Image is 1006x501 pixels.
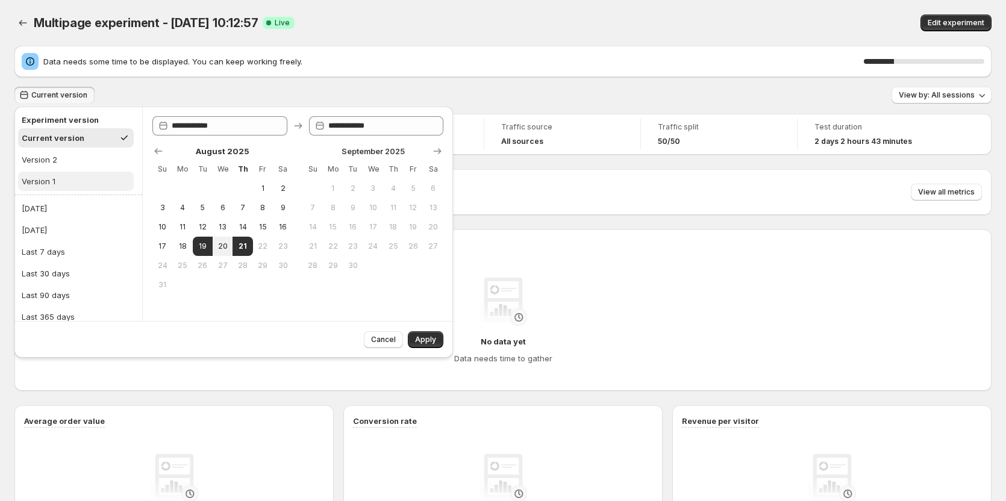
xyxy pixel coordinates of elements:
button: Thursday September 18 2025 [383,217,403,237]
span: 50/50 [658,137,680,146]
span: Traffic split [658,122,780,132]
div: Last 30 days [22,267,70,279]
span: 10 [368,203,378,213]
button: View by: All sessions [892,87,992,104]
th: Saturday [273,160,293,179]
button: Saturday August 30 2025 [273,256,293,275]
span: 12 [198,222,208,232]
button: Tuesday August 26 2025 [193,256,213,275]
button: Wednesday August 13 2025 [213,217,233,237]
span: Traffic source [501,122,623,132]
span: 9 [278,203,288,213]
th: Saturday [423,160,443,179]
button: Friday August 22 2025 [253,237,273,256]
span: 2 days 2 hours 43 minutes [814,137,912,146]
a: Traffic sourceAll sources [501,121,623,148]
div: Last 90 days [22,289,70,301]
th: Tuesday [343,160,363,179]
span: Current version [31,90,87,100]
span: 19 [408,222,418,232]
button: Last 365 days [18,307,139,326]
button: Thursday September 25 2025 [383,237,403,256]
button: Friday August 8 2025 [253,198,273,217]
span: We [217,164,228,174]
button: Sunday August 10 2025 [152,217,172,237]
button: Wednesday September 17 2025 [363,217,383,237]
button: Monday August 11 2025 [172,217,192,237]
button: Show next month, October 2025 [429,143,446,160]
button: Sunday August 3 2025 [152,198,172,217]
button: Sunday August 31 2025 [152,275,172,294]
button: Thursday September 4 2025 [383,179,403,198]
button: Sunday August 17 2025 [152,237,172,256]
span: 13 [428,203,439,213]
span: 4 [388,184,398,193]
button: Edit experiment [920,14,992,31]
span: 3 [157,203,167,213]
button: [DATE] [18,220,139,240]
button: Sunday August 24 2025 [152,256,172,275]
button: Apply [408,331,443,348]
span: 1 [258,184,268,193]
span: Su [157,164,167,174]
span: 12 [408,203,418,213]
button: View all metrics [911,184,982,201]
span: 30 [348,261,358,270]
h2: Experiment version [22,114,130,126]
button: Wednesday September 3 2025 [363,179,383,198]
div: Last 7 days [22,246,65,258]
span: 18 [177,241,187,251]
span: 5 [408,184,418,193]
span: 20 [217,241,228,251]
button: Tuesday August 12 2025 [193,217,213,237]
span: Tu [198,164,208,174]
span: 14 [237,222,248,232]
span: 14 [308,222,318,232]
h4: Data needs time to gather [454,352,552,364]
span: Fr [258,164,268,174]
button: Saturday August 16 2025 [273,217,293,237]
button: Saturday September 20 2025 [423,217,443,237]
div: Version 2 [22,154,57,166]
button: Sunday September 28 2025 [303,256,323,275]
button: Start of range Tuesday August 19 2025 [193,237,213,256]
th: Tuesday [193,160,213,179]
span: Mo [177,164,187,174]
span: 7 [308,203,318,213]
span: 27 [428,241,439,251]
span: 16 [348,222,358,232]
span: Fr [408,164,418,174]
span: Sa [428,164,439,174]
span: 24 [368,241,378,251]
span: Multipage experiment - [DATE] 10:12:57 [34,16,258,30]
span: Apply [415,335,436,344]
button: Wednesday August 6 2025 [213,198,233,217]
button: Tuesday September 16 2025 [343,217,363,237]
span: 26 [408,241,418,251]
span: 18 [388,222,398,232]
span: 29 [328,261,338,270]
button: Sunday September 21 2025 [303,237,323,256]
div: Last 365 days [22,311,75,323]
span: 11 [388,203,398,213]
span: We [368,164,378,174]
button: Thursday August 14 2025 [233,217,252,237]
span: Edit experiment [928,18,984,28]
button: End of range Today Thursday August 21 2025 [233,237,252,256]
span: 8 [328,203,338,213]
th: Friday [403,160,423,179]
span: Live [275,18,290,28]
button: Saturday August 9 2025 [273,198,293,217]
span: 7 [237,203,248,213]
th: Friday [253,160,273,179]
button: Wednesday August 27 2025 [213,256,233,275]
button: Monday September 8 2025 [323,198,343,217]
span: 17 [157,241,167,251]
span: 26 [198,261,208,270]
button: Last 90 days [18,285,139,305]
button: Tuesday September 23 2025 [343,237,363,256]
span: Th [237,164,248,174]
button: Last 30 days [18,264,139,283]
span: 9 [348,203,358,213]
h3: Average order value [24,415,105,427]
